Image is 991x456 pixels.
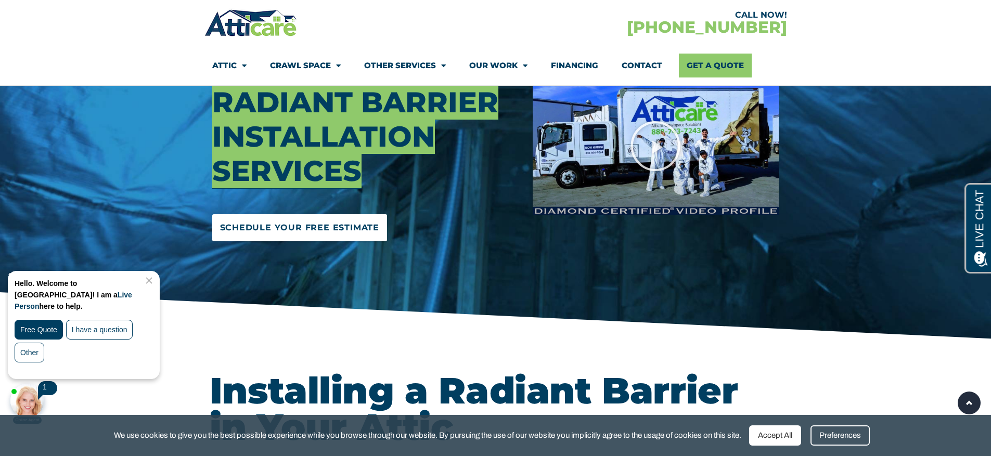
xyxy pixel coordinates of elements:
[212,54,779,77] nav: Menu
[210,372,782,445] h2: Installing a Radiant Barrier in Your Attic
[212,54,247,77] a: Attic
[114,429,741,442] span: We use cookies to give you the best possible experience while you browse through our website. By ...
[270,54,341,77] a: Crawl Space
[220,219,380,236] span: Schedule Your Free Estimate
[25,8,84,21] span: Opens a chat window
[364,54,446,77] a: Other Services
[749,425,801,446] div: Accept All
[212,85,498,188] span: Radiant Barrier Installation Services
[496,11,787,19] div: CALL NOW!
[212,214,388,241] a: Schedule Your Free Estimate
[679,54,752,77] a: Get A Quote
[469,54,527,77] a: Our Work
[551,54,598,77] a: Financing
[629,120,681,172] div: Play Video
[810,425,870,446] div: Preferences
[212,51,517,188] h3: Professional
[622,54,662,77] a: Contact
[5,268,172,425] iframe: Chat Invitation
